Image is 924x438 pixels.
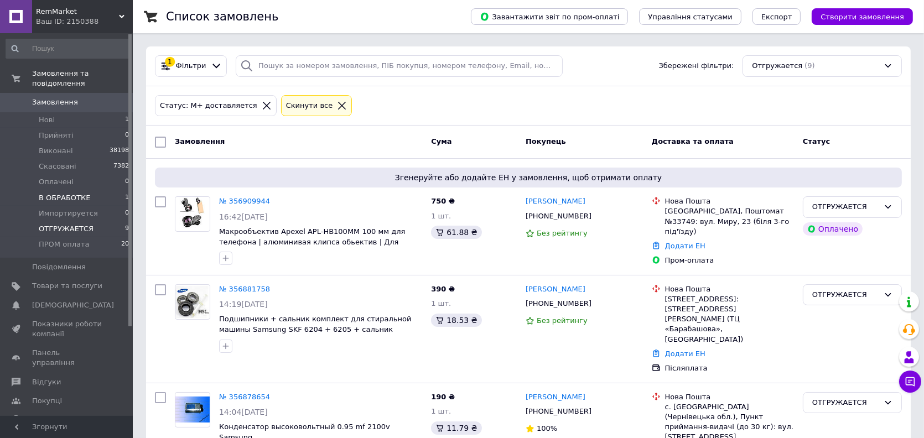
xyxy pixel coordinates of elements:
[537,229,588,237] span: Без рейтингу
[537,424,557,432] span: 100%
[665,242,705,250] a: Додати ЕН
[6,39,130,59] input: Пошук
[821,13,904,21] span: Створити замовлення
[125,177,129,187] span: 0
[526,137,566,145] span: Покупець
[32,300,114,310] span: [DEMOGRAPHIC_DATA]
[158,100,259,112] div: Статус: М+ доставляется
[899,371,921,393] button: Чат з покупцем
[113,161,129,171] span: 7382
[219,408,268,416] span: 14:04[DATE]
[32,319,102,339] span: Показники роботи компанії
[812,8,913,25] button: Створити замовлення
[125,224,129,234] span: 9
[761,13,792,21] span: Експорт
[526,407,591,415] span: [PHONE_NUMBER]
[812,397,879,409] div: ОТГРУЖАЕТСЯ
[659,61,734,71] span: Збережені фільтри:
[39,146,73,156] span: Виконані
[648,13,733,21] span: Управління статусами
[219,197,270,205] a: № 356909944
[431,212,451,220] span: 1 шт.
[159,172,897,183] span: Згенеруйте або додайте ЕН у замовлення, щоб отримати оплату
[175,397,210,423] img: Фото товару
[219,285,270,293] a: № 356881758
[431,299,451,307] span: 1 шт.
[175,284,210,320] a: Фото товару
[219,300,268,309] span: 14:19[DATE]
[431,407,451,415] span: 1 шт.
[752,8,801,25] button: Експорт
[125,131,129,140] span: 0
[526,299,591,307] span: [PHONE_NUMBER]
[665,392,794,402] div: Нова Пошта
[526,212,591,220] span: [PHONE_NUMBER]
[665,350,705,358] a: Додати ЕН
[175,196,210,232] a: Фото товару
[639,8,741,25] button: Управління статусами
[39,208,98,218] span: Импортируется
[166,10,278,23] h1: Список замовлень
[32,415,92,425] span: Каталог ProSale
[110,146,129,156] span: 38198
[431,285,455,293] span: 390 ₴
[431,137,451,145] span: Cума
[812,289,879,301] div: ОТГРУЖАЕТСЯ
[665,255,794,265] div: Пром-оплата
[36,7,119,17] span: RemMarket
[39,161,76,171] span: Скасовані
[812,201,879,213] div: ОТГРУЖАЕТСЯ
[32,69,133,88] span: Замовлення та повідомлення
[665,284,794,294] div: Нова Пошта
[665,294,794,345] div: [STREET_ADDRESS]: [STREET_ADDRESS][PERSON_NAME] (ТЦ «Барабашова», [GEOGRAPHIC_DATA])
[431,393,455,401] span: 190 ₴
[39,115,55,125] span: Нові
[431,314,481,327] div: 18.53 ₴
[39,193,90,203] span: В ОБРАБОТКЕ
[32,348,102,368] span: Панель управління
[526,284,585,295] a: [PERSON_NAME]
[219,212,268,221] span: 16:42[DATE]
[665,196,794,206] div: Нова Пошта
[801,12,913,20] a: Створити замовлення
[803,222,863,236] div: Оплачено
[431,421,481,435] div: 11.79 ₴
[32,377,61,387] span: Відгуки
[175,286,210,318] img: Фото товару
[39,177,74,187] span: Оплачені
[652,137,734,145] span: Доставка та оплата
[431,197,455,205] span: 750 ₴
[804,61,814,70] span: (9)
[32,262,86,272] span: Повідомлення
[803,137,830,145] span: Статус
[32,97,78,107] span: Замовлення
[121,239,129,249] span: 20
[526,196,585,207] a: [PERSON_NAME]
[219,315,411,343] a: Подшипники + сальник комплект для стиральной машины Samsung SKF 6204 + 6205 + сальник 30*60.55*10...
[219,227,405,256] a: Макрообъектив Apexel APL-HB100MM 100 мм для телефона | алюминивая клипса обьектив | Для iPhone Sa...
[176,61,206,71] span: Фільтри
[39,131,73,140] span: Прийняті
[125,115,129,125] span: 1
[537,316,588,325] span: Без рейтингу
[39,239,89,249] span: ПРОМ оплата
[236,55,563,77] input: Пошук за номером замовлення, ПІБ покупця, номером телефону, Email, номером накладної
[180,197,205,231] img: Фото товару
[219,393,270,401] a: № 356878654
[526,392,585,403] a: [PERSON_NAME]
[125,208,129,218] span: 0
[431,226,481,239] div: 61.88 ₴
[125,193,129,203] span: 1
[165,57,175,67] div: 1
[39,224,94,234] span: ОТГРУЖАЕТСЯ
[175,137,225,145] span: Замовлення
[36,17,133,27] div: Ваш ID: 2150388
[32,281,102,291] span: Товари та послуги
[752,61,802,71] span: Отгружается
[665,363,794,373] div: Післяплата
[471,8,628,25] button: Завантажити звіт по пром-оплаті
[284,100,335,112] div: Cкинути все
[175,392,210,427] a: Фото товару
